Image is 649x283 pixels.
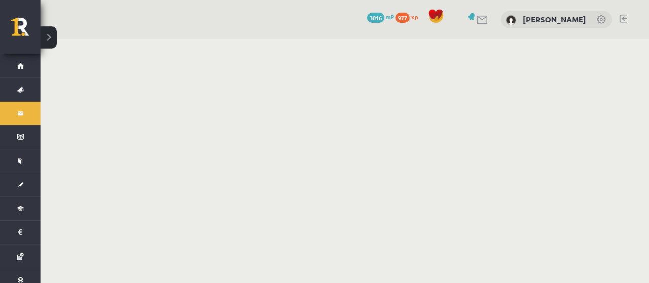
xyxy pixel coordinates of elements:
[506,15,516,25] img: Aleksandrs Maļcevs
[367,13,384,23] span: 3016
[411,13,418,21] span: xp
[523,14,586,24] a: [PERSON_NAME]
[395,13,423,21] a: 977 xp
[367,13,394,21] a: 3016 mP
[386,13,394,21] span: mP
[11,18,41,43] a: Rīgas 1. Tālmācības vidusskola
[395,13,410,23] span: 977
